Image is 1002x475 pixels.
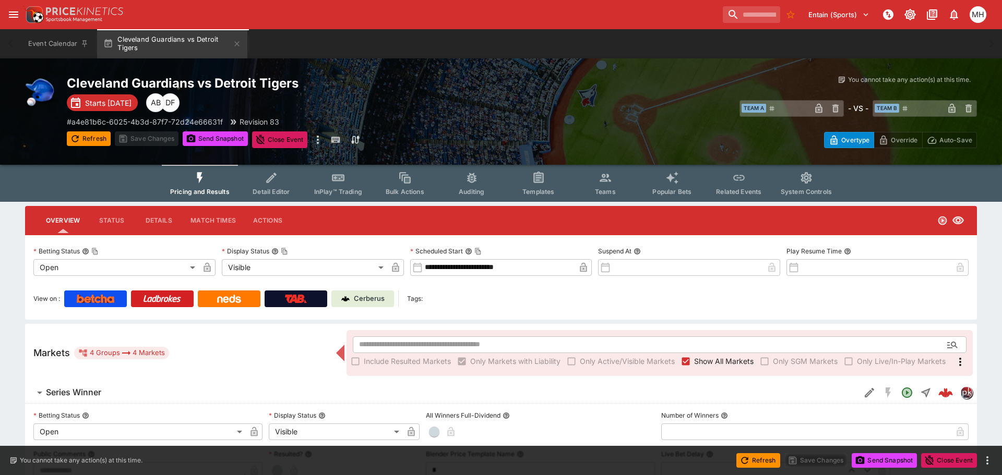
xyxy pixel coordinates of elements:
button: Overview [38,208,88,233]
p: Revision 83 [240,116,279,127]
span: Popular Bets [652,188,691,196]
button: Toggle light/dark mode [901,5,920,24]
input: search [723,6,780,23]
div: Open [33,259,199,276]
button: Match Times [182,208,244,233]
div: Alex Bothe [146,93,165,112]
button: Scheduled StartCopy To Clipboard [465,248,472,255]
button: Refresh [736,453,780,468]
button: Open [898,383,916,402]
h6: Series Winner [46,387,101,398]
div: Visible [222,259,387,276]
img: Cerberus [341,295,350,303]
button: Open [943,335,962,354]
div: Visible [269,423,403,440]
img: Betcha [77,295,114,303]
div: Open [33,423,246,440]
img: Neds [217,295,241,303]
p: You cannot take any action(s) at this time. [20,456,142,465]
span: Only Markets with Liability [470,356,560,367]
p: Display Status [269,411,316,420]
img: logo-cerberus--red.svg [938,385,953,400]
span: Templates [522,188,554,196]
button: Edit Detail [860,383,879,402]
div: Event type filters [162,165,840,202]
button: Straight [916,383,935,402]
span: Bulk Actions [386,188,424,196]
p: Starts [DATE] [85,98,132,108]
h2: Copy To Clipboard [67,75,522,91]
button: Send Snapshot [183,131,248,146]
button: Override [874,132,922,148]
button: Status [88,208,135,233]
span: Only SGM Markets [773,356,838,367]
button: Auto-Save [922,132,977,148]
button: Suspend At [634,248,641,255]
span: Only Active/Visible Markets [580,356,675,367]
svg: Open [901,386,913,399]
button: Refresh [67,131,111,146]
button: Play Resume Time [844,248,851,255]
button: open drawer [4,5,23,24]
span: Related Events [716,188,761,196]
button: Copy To Clipboard [474,248,482,255]
div: Start From [824,132,977,148]
img: PriceKinetics Logo [23,4,44,25]
span: Team A [742,104,766,113]
p: Suspend At [598,247,631,255]
p: Cerberus [354,294,385,304]
svg: Visible [952,214,964,227]
img: TabNZ [285,295,307,303]
span: InPlay™ Trading [314,188,362,196]
button: Select Tenant [802,6,876,23]
button: SGM Disabled [879,383,898,402]
span: Team B [875,104,899,113]
p: You cannot take any action(s) at this time. [848,75,971,84]
img: PriceKinetics [46,7,123,15]
button: Number of Winners [721,412,728,419]
div: b51d2255-496e-4017-9895-2c58ca2329da [938,385,953,400]
button: Close Event [921,453,977,468]
span: Include Resulted Markets [364,356,451,367]
button: Details [135,208,182,233]
a: Cerberus [331,290,394,307]
label: View on : [33,290,60,307]
p: Scheduled Start [410,247,463,255]
p: Betting Status [33,411,80,420]
p: Auto-Save [939,135,972,145]
img: baseball.png [25,75,58,108]
p: Override [891,135,917,145]
span: Only Live/In-Play Markets [857,356,946,367]
img: Sportsbook Management [46,17,102,22]
span: System Controls [781,188,832,196]
a: b51d2255-496e-4017-9895-2c58ca2329da [935,382,956,403]
span: Detail Editor [253,188,290,196]
p: Play Resume Time [786,247,842,255]
button: No Bookmarks [782,6,799,23]
button: Event Calendar [22,29,95,58]
button: Copy To Clipboard [281,248,288,255]
p: Display Status [222,247,269,255]
button: All Winners Full-Dividend [503,412,510,419]
button: more [981,454,994,467]
label: Tags: [407,290,423,307]
span: Auditing [459,188,484,196]
p: Overtype [841,135,869,145]
p: All Winners Full-Dividend [426,411,500,420]
p: Copy To Clipboard [67,116,223,127]
h5: Markets [33,347,70,359]
button: Betting Status [82,412,89,419]
button: Series Winner [25,382,860,403]
button: Overtype [824,132,874,148]
button: more [312,131,324,148]
button: Betting StatusCopy To Clipboard [82,248,89,255]
img: Ladbrokes [143,295,181,303]
span: Teams [595,188,616,196]
button: Copy To Clipboard [91,248,99,255]
button: Cleveland Guardians vs Detroit Tigers [97,29,247,58]
button: Close Event [252,131,308,148]
span: Show All Markets [694,356,754,367]
h6: - VS - [848,103,868,114]
p: Number of Winners [661,411,719,420]
img: pricekinetics [961,387,972,398]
